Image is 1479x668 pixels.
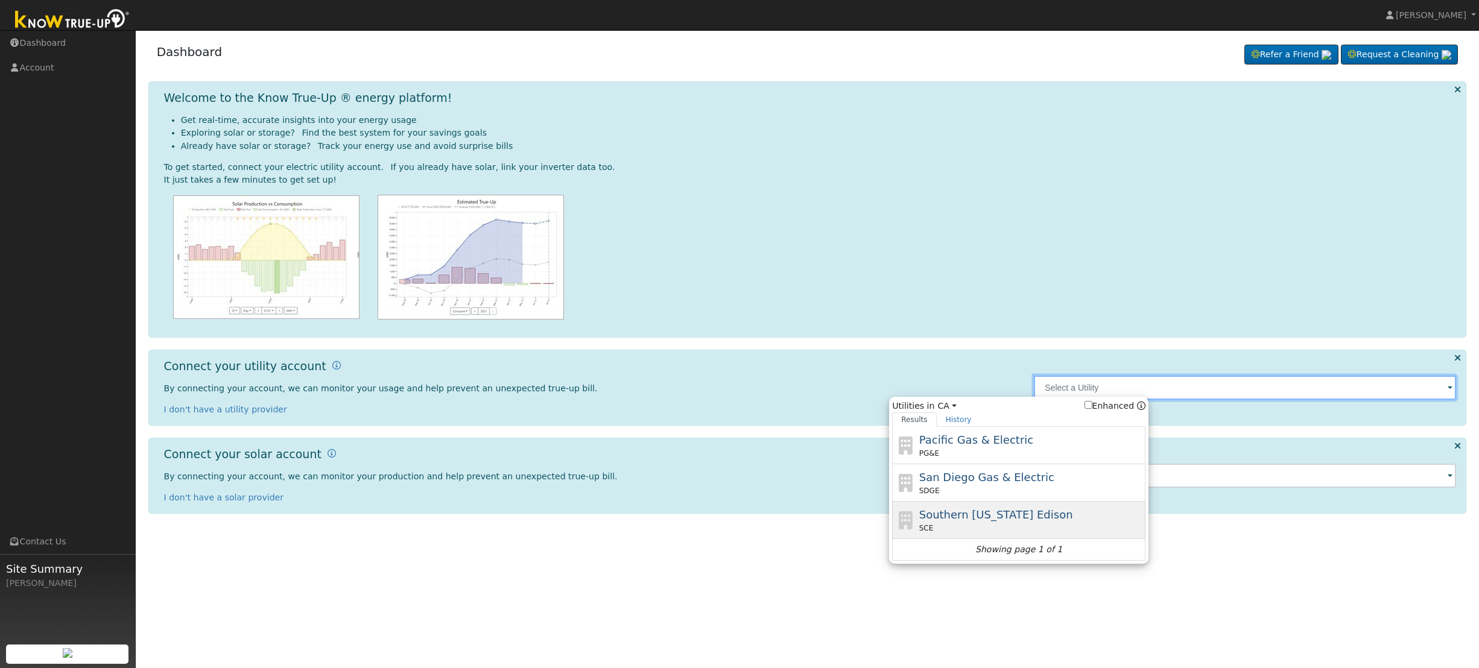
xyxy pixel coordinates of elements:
[181,127,1457,139] li: Exploring solar or storage? Find the best system for your savings goals
[164,471,618,481] span: By connecting your account, we can monitor your production and help prevent an unexpected true-up...
[6,577,129,590] div: [PERSON_NAME]
[919,433,1033,446] span: Pacific Gas & Electric
[919,471,1054,484] span: San Diego Gas & Electric
[1341,45,1458,65] a: Request a Cleaning
[892,412,937,427] a: Results
[157,45,223,59] a: Dashboard
[63,648,72,658] img: retrieve
[164,447,321,461] h1: Connect your solar account
[937,400,956,412] a: CA
[892,400,1145,412] span: Utilities in
[1034,376,1456,400] input: Select a Utility
[164,383,598,393] span: By connecting your account, we can monitor your usage and help prevent an unexpected true-up bill.
[1442,50,1451,60] img: retrieve
[919,448,939,459] span: PG&E
[937,412,981,427] a: History
[1137,401,1145,411] a: Enhanced Providers
[1085,400,1146,412] span: Show enhanced providers
[919,508,1073,521] span: Southern [US_STATE] Edison
[1085,400,1135,412] label: Enhanced
[164,161,1457,174] div: To get started, connect your electric utility account. If you already have solar, link your inver...
[975,543,1062,556] i: Showing page 1 of 1
[181,140,1457,153] li: Already have solar or storage? Track your energy use and avoid surprise bills
[164,91,452,105] h1: Welcome to the Know True-Up ® energy platform!
[164,359,326,373] h1: Connect your utility account
[1085,401,1092,409] input: Enhanced
[164,493,284,502] a: I don't have a solar provider
[1244,45,1338,65] a: Refer a Friend
[164,174,1457,186] div: It just takes a few minutes to get set up!
[919,485,940,496] span: SDGE
[9,7,136,34] img: Know True-Up
[164,405,287,414] a: I don't have a utility provider
[919,523,934,534] span: SCE
[1034,464,1456,488] input: Select an Inverter
[1396,10,1466,20] span: [PERSON_NAME]
[6,561,129,577] span: Site Summary
[181,114,1457,127] li: Get real-time, accurate insights into your energy usage
[1322,50,1331,60] img: retrieve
